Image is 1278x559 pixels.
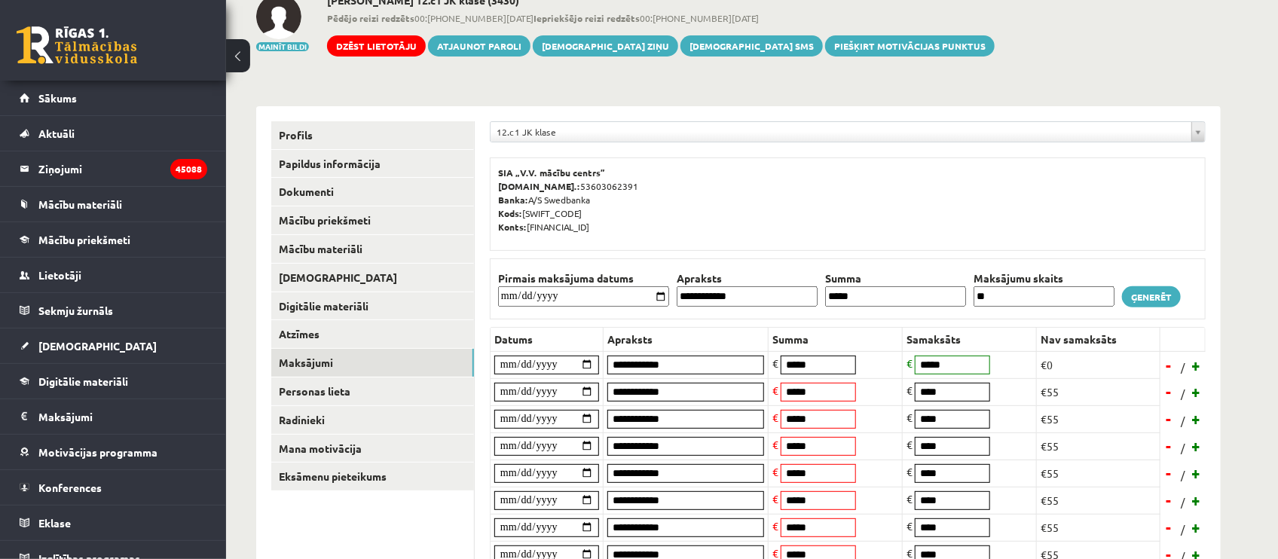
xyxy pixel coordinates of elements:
th: Maksājumu skaits [970,270,1118,286]
span: [DEMOGRAPHIC_DATA] [38,339,157,353]
span: € [907,383,913,397]
span: / [1179,386,1187,402]
a: + [1189,380,1204,403]
span: Aktuāli [38,127,75,140]
span: € [772,383,778,397]
a: Ziņojumi45088 [20,151,207,186]
td: €55 [1037,514,1160,541]
th: Apraksts [673,270,821,286]
span: Lietotāji [38,268,81,282]
a: Eklase [20,506,207,540]
span: Eklase [38,516,71,530]
a: + [1189,489,1204,512]
a: [DEMOGRAPHIC_DATA] [20,328,207,363]
a: Radinieki [271,406,474,434]
a: Papildus informācija [271,150,474,178]
a: + [1189,354,1204,377]
span: € [772,438,778,451]
span: Mācību materiāli [38,197,122,211]
a: Mācību materiāli [271,235,474,263]
td: €55 [1037,487,1160,514]
a: - [1162,462,1177,484]
span: € [907,438,913,451]
a: Lietotāji [20,258,207,292]
a: Mācību priekšmeti [271,206,474,234]
span: Mācību priekšmeti [38,233,130,246]
a: [DEMOGRAPHIC_DATA] [271,264,474,292]
span: Sākums [38,91,77,105]
span: € [772,492,778,506]
b: Banka: [498,194,528,206]
span: / [1179,521,1187,537]
a: - [1162,435,1177,457]
span: € [907,356,913,370]
b: Kods: [498,207,522,219]
span: € [772,465,778,478]
a: Atjaunot paroli [428,35,530,57]
a: Ģenerēt [1122,286,1181,307]
a: Konferences [20,470,207,505]
a: - [1162,408,1177,430]
a: Atzīmes [271,320,474,348]
a: Mācību materiāli [20,187,207,221]
a: Mana motivācija [271,435,474,463]
b: Konts: [498,221,527,233]
td: €55 [1037,405,1160,432]
a: - [1162,516,1177,539]
span: € [772,519,778,533]
b: Pēdējo reizi redzēts [327,12,414,24]
a: - [1162,489,1177,512]
a: [DEMOGRAPHIC_DATA] ziņu [533,35,678,57]
span: / [1179,440,1187,456]
a: Digitālie materiāli [271,292,474,320]
span: 12.c1 JK klase [497,122,1185,142]
td: €55 [1037,378,1160,405]
a: Digitālie materiāli [20,364,207,399]
td: €55 [1037,432,1160,460]
legend: Ziņojumi [38,151,207,186]
a: Dzēst lietotāju [327,35,426,57]
a: + [1189,516,1204,539]
a: Sekmju žurnāls [20,293,207,328]
span: € [772,411,778,424]
a: Personas lieta [271,377,474,405]
span: / [1179,359,1187,375]
span: € [772,356,778,370]
span: € [907,519,913,533]
b: SIA „V.V. mācību centrs” [498,166,606,179]
a: Maksājumi [271,349,474,377]
span: Digitālie materiāli [38,374,128,388]
p: 53603062391 A/S Swedbanka [SWIFT_CODE] [FINANCIAL_ID] [498,166,1197,234]
a: 12.c1 JK klase [491,122,1205,142]
span: Konferences [38,481,102,494]
span: / [1179,494,1187,510]
th: Pirmais maksājuma datums [494,270,673,286]
td: €0 [1037,351,1160,378]
a: + [1189,408,1204,430]
th: Samaksāts [903,327,1037,351]
span: Motivācijas programma [38,445,157,459]
span: 00:[PHONE_NUMBER][DATE] 00:[PHONE_NUMBER][DATE] [327,11,995,25]
i: 45088 [170,159,207,179]
b: [DOMAIN_NAME].: [498,180,580,192]
a: Eksāmenu pieteikums [271,463,474,490]
a: Rīgas 1. Tālmācības vidusskola [17,26,137,64]
a: Mācību priekšmeti [20,222,207,257]
button: Mainīt bildi [256,42,309,51]
a: [DEMOGRAPHIC_DATA] SMS [680,35,823,57]
span: / [1179,413,1187,429]
th: Nav samaksāts [1037,327,1160,351]
a: Aktuāli [20,116,207,151]
th: Summa [769,327,903,351]
span: / [1179,467,1187,483]
a: + [1189,435,1204,457]
a: - [1162,354,1177,377]
span: € [907,411,913,424]
b: Iepriekšējo reizi redzēts [534,12,640,24]
a: Maksājumi [20,399,207,434]
span: Sekmju žurnāls [38,304,113,317]
a: Dokumenti [271,178,474,206]
a: Motivācijas programma [20,435,207,469]
a: Profils [271,121,474,149]
a: + [1189,462,1204,484]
